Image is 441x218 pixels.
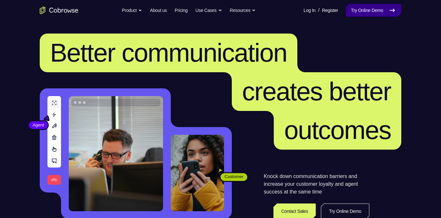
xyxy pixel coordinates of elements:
[40,6,78,14] a: Go to the home page
[346,4,401,17] a: Try Online Demo
[242,77,391,106] span: creates better
[50,38,287,67] span: Better communication
[171,135,224,211] img: A customer holding their phone
[175,4,188,17] a: Pricing
[318,6,319,14] span: /
[195,4,222,17] button: Use Cases
[69,96,163,211] img: A customer support agent talking on the phone
[303,4,315,17] a: Log In
[322,4,338,17] a: Register
[230,4,256,17] button: Resources
[150,4,167,17] a: About us
[284,116,391,144] span: outcomes
[264,173,369,196] p: Knock down communication barriers and increase your customer loyalty and agent success at the sam...
[122,4,142,17] button: Product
